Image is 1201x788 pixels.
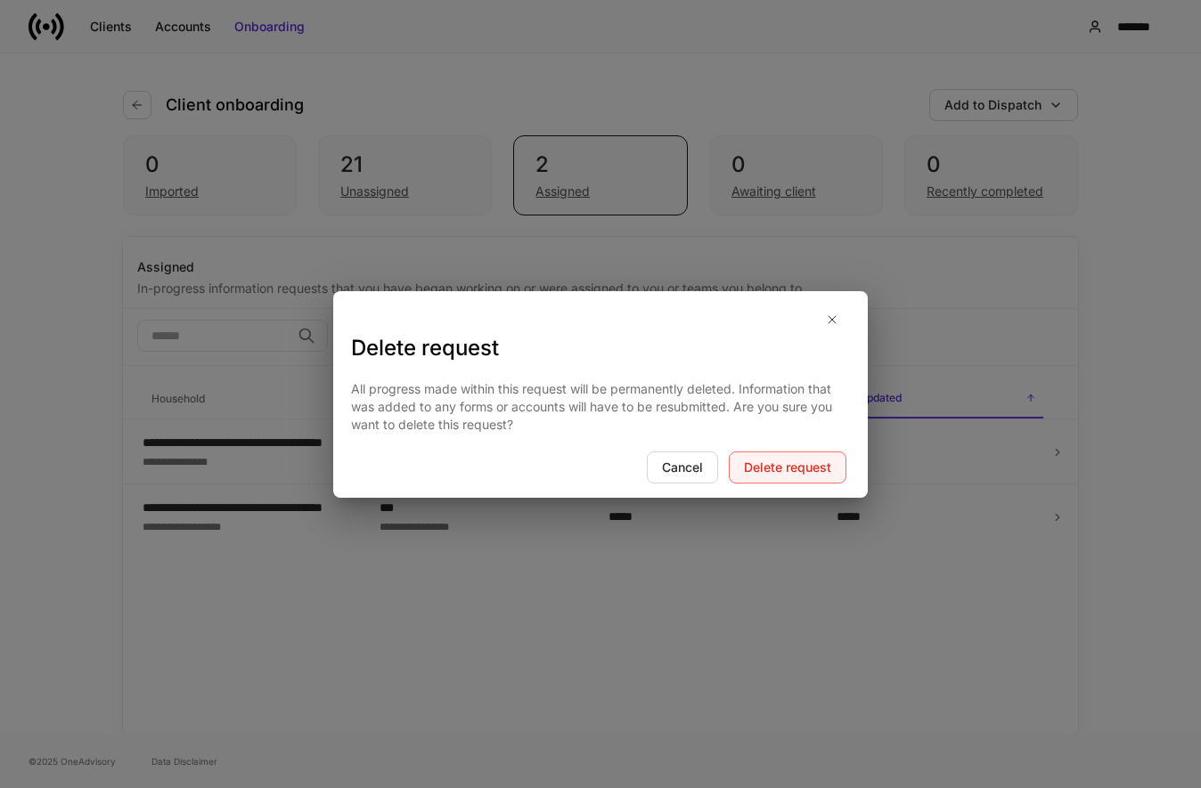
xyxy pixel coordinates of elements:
[744,459,831,476] div: Delete request
[662,459,703,476] div: Cancel
[647,451,718,483] button: Cancel
[351,334,850,362] h3: Delete request
[351,380,850,434] p: All progress made within this request will be permanently deleted. Information that was added to ...
[729,451,846,483] button: Delete request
